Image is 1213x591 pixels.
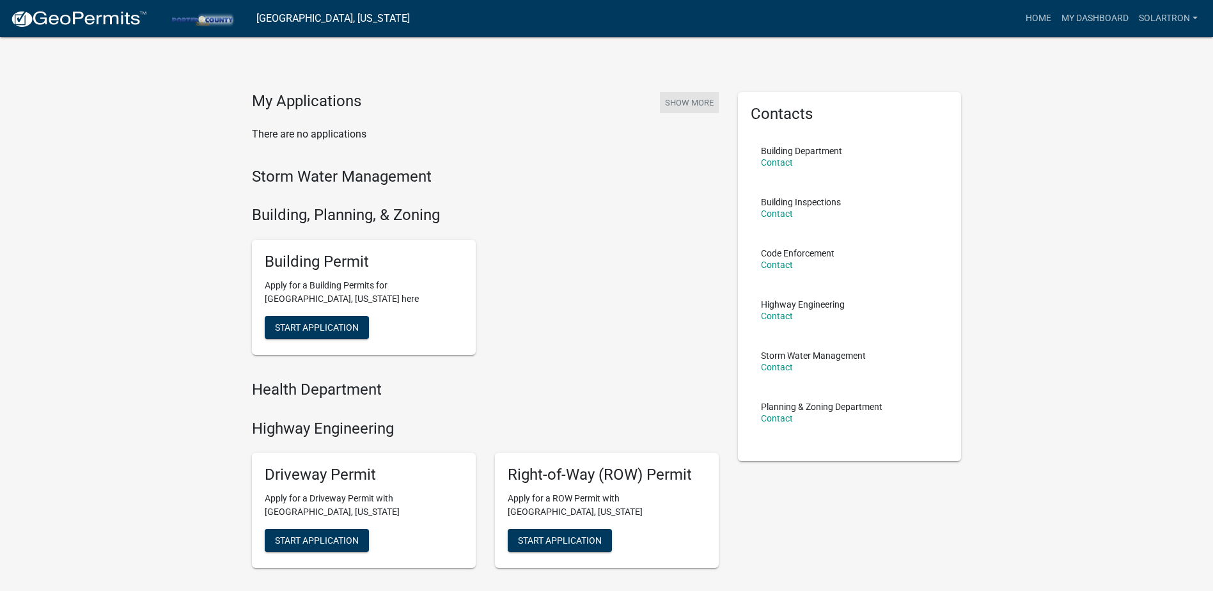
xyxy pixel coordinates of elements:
a: Contact [761,209,793,219]
p: Planning & Zoning Department [761,402,882,411]
p: Code Enforcement [761,249,834,258]
h4: Highway Engineering [252,420,719,438]
h4: Storm Water Management [252,168,719,186]
a: solartron [1134,6,1203,31]
a: My Dashboard [1056,6,1134,31]
button: Start Application [265,529,369,552]
h5: Right-of-Way (ROW) Permit [508,466,706,484]
a: Home [1021,6,1056,31]
h5: Building Permit [265,253,463,271]
a: Contact [761,260,793,270]
a: Contact [761,413,793,423]
h5: Driveway Permit [265,466,463,484]
h4: Health Department [252,381,719,399]
span: Start Application [275,322,359,332]
p: Building Department [761,146,842,155]
img: Porter County, Indiana [157,10,246,27]
p: There are no applications [252,127,719,142]
button: Show More [660,92,719,113]
h5: Contacts [751,105,949,123]
a: Contact [761,157,793,168]
p: Storm Water Management [761,351,866,360]
p: Apply for a ROW Permit with [GEOGRAPHIC_DATA], [US_STATE] [508,492,706,519]
span: Start Application [275,535,359,546]
span: Start Application [518,535,602,546]
p: Apply for a Building Permits for [GEOGRAPHIC_DATA], [US_STATE] here [265,279,463,306]
h4: Building, Planning, & Zoning [252,206,719,225]
a: Contact [761,311,793,321]
button: Start Application [508,529,612,552]
button: Start Application [265,316,369,339]
p: Building Inspections [761,198,841,207]
p: Apply for a Driveway Permit with [GEOGRAPHIC_DATA], [US_STATE] [265,492,463,519]
a: [GEOGRAPHIC_DATA], [US_STATE] [256,8,410,29]
p: Highway Engineering [761,300,845,309]
a: Contact [761,362,793,372]
h4: My Applications [252,92,361,111]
